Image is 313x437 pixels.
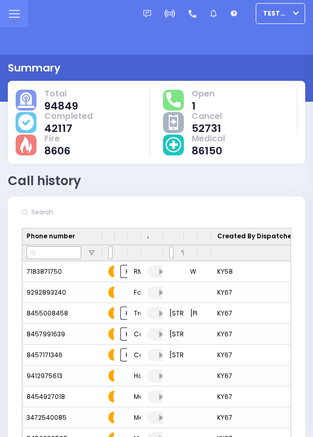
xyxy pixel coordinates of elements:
[166,92,181,107] img: total-response.svg
[192,123,222,133] span: 52731
[27,371,62,380] span: 9412975613
[184,303,197,324] div: [PERSON_NAME]
[44,101,78,111] span: 94849
[163,345,184,366] div: [STREET_ADDRESS][US_STATE]
[128,407,141,428] div: Member
[169,115,178,130] img: other-cause.svg
[44,89,78,99] span: Total
[192,133,225,144] span: Medical
[147,232,148,241] span: Audio
[108,307,130,319] span: EMS
[108,265,130,277] span: EMS
[256,3,305,24] button: TestUser1
[128,324,141,345] div: Corrected
[217,232,294,241] span: Created By Dispatcher
[108,411,130,423] span: EMS
[120,265,139,278] span: K4
[8,172,81,190] div: Call history
[263,9,290,18] span: TestUser1
[17,92,35,108] img: total-cause.svg
[108,328,130,340] span: EMS
[87,249,96,257] button: Open Filter Menu
[27,392,65,401] span: 8454927018
[27,350,62,359] span: 8457171346
[44,133,70,144] span: Fire
[27,309,68,318] span: 8455008458
[108,370,130,382] span: EMS
[108,286,130,298] span: EMS
[120,348,139,361] span: K4
[27,413,67,422] span: 3472540085
[192,145,225,156] span: 86150
[44,111,93,122] span: Completed
[128,282,141,303] div: Follow On [DOMAIN_NAME]
[192,111,222,122] span: Cancel
[184,261,197,282] div: Wolf
[192,89,215,99] span: Open
[108,391,130,403] span: EMS
[128,386,141,407] div: Medical Info
[180,249,188,257] button: Open Filter Menu
[166,137,181,153] img: medical-cause.svg
[27,330,65,338] span: 8457991639
[128,303,141,324] div: Transport
[28,203,184,222] input: Search
[192,101,215,111] span: 1
[44,123,93,133] span: 42117
[27,267,62,276] span: 7183871750
[27,232,75,241] span: Phone number
[163,324,184,345] div: [STREET_ADDRESS][PERSON_NAME][US_STATE]
[27,288,66,297] span: 9292893240
[8,60,60,76] div: Summary
[108,246,112,259] input: Type Filter Input
[128,366,141,386] div: Hang up/Wrong Number
[128,261,141,282] div: RMA
[108,349,130,361] span: EMS
[27,246,81,259] input: Phone number Filter Input
[18,114,34,130] img: cause-cover.svg
[44,145,70,156] span: 8606
[169,246,173,259] input: Address Filter Input
[120,327,143,341] span: K69
[163,303,184,324] div: [STREET_ADDRESS][US_STATE]
[128,345,141,366] div: Corrected
[20,137,31,153] img: fire-cause.svg
[143,10,151,18] img: message.svg
[120,307,143,320] span: K68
